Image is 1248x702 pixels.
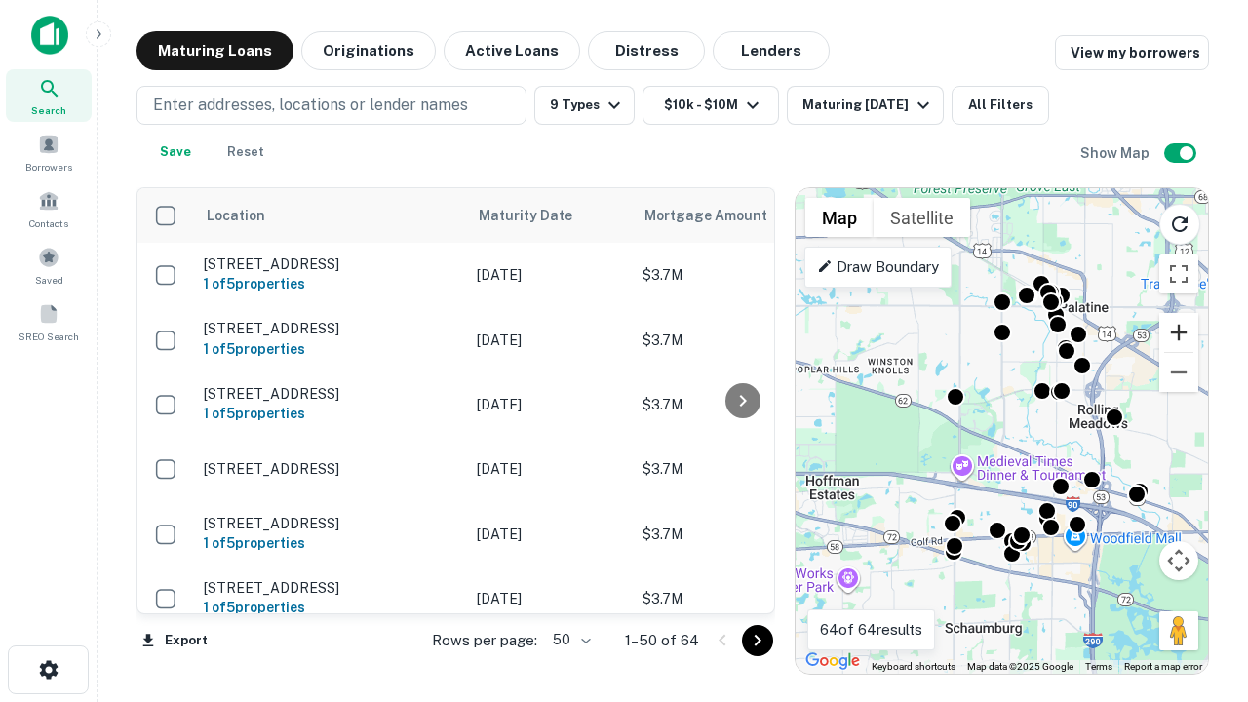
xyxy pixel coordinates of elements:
button: $10k - $10M [643,86,779,125]
p: Draw Boundary [817,255,939,279]
a: Saved [6,239,92,292]
button: Go to next page [742,625,773,656]
h6: 1 of 5 properties [204,403,457,424]
p: [STREET_ADDRESS] [204,515,457,532]
p: Enter addresses, locations or lender names [153,94,468,117]
span: Map data ©2025 Google [967,661,1073,672]
p: 64 of 64 results [820,618,922,642]
p: [STREET_ADDRESS] [204,460,457,478]
p: [STREET_ADDRESS] [204,579,457,597]
button: Toggle fullscreen view [1159,254,1198,293]
h6: 1 of 5 properties [204,338,457,360]
p: [STREET_ADDRESS] [204,385,457,403]
h6: Show Map [1080,142,1152,164]
button: Originations [301,31,436,70]
h6: 1 of 5 properties [204,597,457,618]
p: $3.7M [643,588,838,609]
a: Terms (opens in new tab) [1085,661,1112,672]
button: Enter addresses, locations or lender names [136,86,526,125]
h6: 1 of 5 properties [204,532,457,554]
img: Google [800,648,865,674]
p: $3.7M [643,330,838,351]
th: Maturity Date [467,188,633,243]
span: Mortgage Amount [644,204,793,227]
a: Borrowers [6,126,92,178]
button: Save your search to get updates of matches that match your search criteria. [144,133,207,172]
button: Reset [214,133,277,172]
p: $3.7M [643,264,838,286]
button: Show street map [805,198,874,237]
button: Keyboard shortcuts [872,660,955,674]
div: 50 [545,626,594,654]
a: SREO Search [6,295,92,348]
p: [DATE] [477,524,623,545]
img: capitalize-icon.png [31,16,68,55]
th: Mortgage Amount [633,188,847,243]
p: $3.7M [643,458,838,480]
span: Saved [35,272,63,288]
p: [DATE] [477,264,623,286]
button: Show satellite imagery [874,198,970,237]
button: Maturing Loans [136,31,293,70]
button: 9 Types [534,86,635,125]
p: [DATE] [477,330,623,351]
span: Contacts [29,215,68,231]
div: Maturing [DATE] [802,94,935,117]
p: [DATE] [477,458,623,480]
span: Search [31,102,66,118]
button: Reload search area [1159,204,1200,245]
iframe: Chat Widget [1150,484,1248,577]
p: [DATE] [477,394,623,415]
span: Location [206,204,265,227]
button: Zoom in [1159,313,1198,352]
button: Export [136,626,213,655]
span: Borrowers [25,159,72,175]
a: Open this area in Google Maps (opens a new window) [800,648,865,674]
p: 1–50 of 64 [625,629,699,652]
button: All Filters [952,86,1049,125]
a: View my borrowers [1055,35,1209,70]
a: Report a map error [1124,661,1202,672]
button: Active Loans [444,31,580,70]
p: Rows per page: [432,629,537,652]
p: [STREET_ADDRESS] [204,255,457,273]
p: $3.7M [643,524,838,545]
button: Distress [588,31,705,70]
button: Zoom out [1159,353,1198,392]
p: [DATE] [477,588,623,609]
span: Maturity Date [479,204,598,227]
div: 0 0 [796,188,1208,674]
p: [STREET_ADDRESS] [204,320,457,337]
a: Search [6,69,92,122]
th: Location [194,188,467,243]
h6: 1 of 5 properties [204,273,457,294]
button: Drag Pegman onto the map to open Street View [1159,611,1198,650]
span: SREO Search [19,329,79,344]
a: Contacts [6,182,92,235]
button: Maturing [DATE] [787,86,944,125]
button: Lenders [713,31,830,70]
p: $3.7M [643,394,838,415]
